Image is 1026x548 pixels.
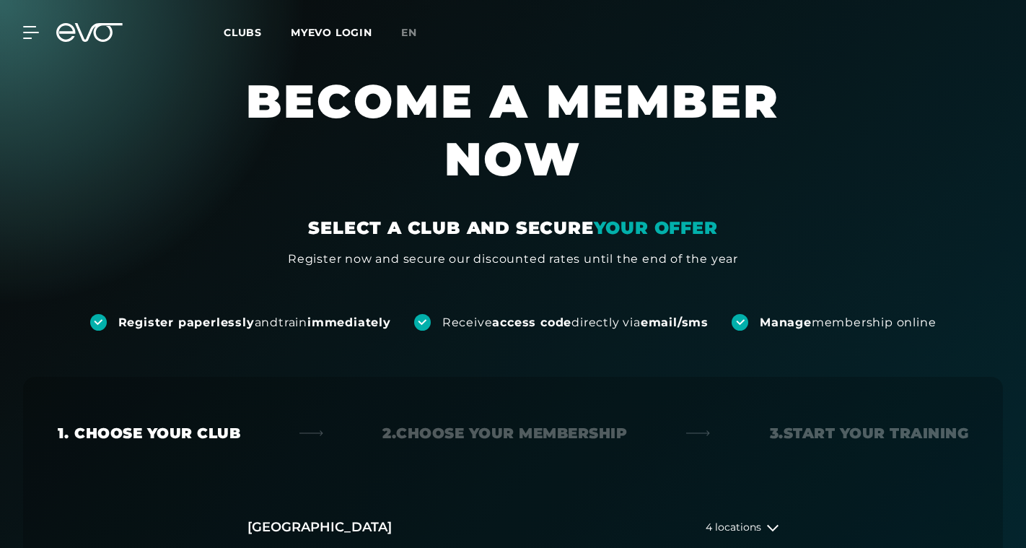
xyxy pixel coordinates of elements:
font: email/sms [641,316,709,329]
a: MYEVO LOGIN [291,26,372,39]
font: Register paperlessly [118,316,255,329]
font: locations [715,521,761,534]
font: Choose your club [74,425,240,442]
font: BECOME A MEMBER NOW [246,73,780,187]
font: immediately [307,316,391,329]
font: YOUR OFFER [594,217,718,238]
font: directly via [571,316,641,329]
font: Start your training [784,425,969,442]
font: en [401,26,417,39]
font: 2. [382,425,396,442]
a: en [401,25,434,41]
font: Clubs [224,26,262,39]
font: train [279,316,307,329]
font: 1. [58,425,69,442]
font: and [255,316,279,329]
font: [GEOGRAPHIC_DATA] [247,519,392,535]
font: 3. [770,425,784,442]
font: access code [492,316,571,329]
font: Receive [442,316,493,329]
font: 4 [706,521,712,534]
font: membership online [812,316,937,329]
font: SELECT A CLUB AND SECURE [308,217,593,238]
font: Choose your membership [396,425,627,442]
font: Register now and secure our discounted rates until the end of the year [288,252,738,266]
a: Clubs [224,25,291,39]
font: Manage [760,316,812,329]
